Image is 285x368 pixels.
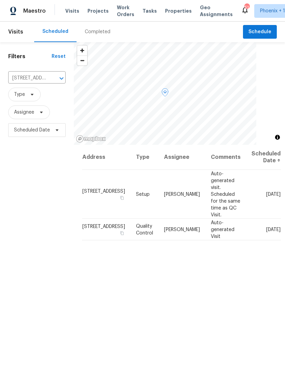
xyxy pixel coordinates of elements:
[82,189,125,193] span: [STREET_ADDRESS]
[76,135,106,143] a: Mapbox homepage
[74,42,256,145] canvas: Map
[85,28,110,35] div: Completed
[87,8,109,14] span: Projects
[77,46,87,55] button: Zoom in
[211,220,234,239] span: Auto-generated Visit
[266,192,281,196] span: [DATE]
[42,28,68,35] div: Scheduled
[57,74,66,83] button: Open
[119,194,125,201] button: Copy Address
[275,134,280,141] span: Toggle attribution
[162,88,168,99] div: Map marker
[52,53,66,60] div: Reset
[246,145,281,170] th: Scheduled Date ↑
[142,9,157,13] span: Tasks
[14,127,50,134] span: Scheduled Date
[260,8,285,14] span: Phoenix + 1
[164,192,200,196] span: [PERSON_NAME]
[117,4,134,18] span: Work Orders
[159,145,205,170] th: Assignee
[244,4,249,11] div: 51
[82,145,131,170] th: Address
[205,145,246,170] th: Comments
[131,145,159,170] th: Type
[14,91,25,98] span: Type
[243,25,277,39] button: Schedule
[8,73,46,84] input: Search for an address...
[273,133,282,141] button: Toggle attribution
[8,24,23,39] span: Visits
[164,227,200,232] span: [PERSON_NAME]
[211,171,240,217] span: Auto-generated visit. Scheduled for the same time as QC Visit.
[77,55,87,65] button: Zoom out
[77,56,87,65] span: Zoom out
[14,109,34,116] span: Assignee
[165,8,192,14] span: Properties
[136,224,153,235] span: Quality Control
[248,28,271,36] span: Schedule
[266,227,281,232] span: [DATE]
[23,8,46,14] span: Maestro
[200,4,233,18] span: Geo Assignments
[65,8,79,14] span: Visits
[8,53,52,60] h1: Filters
[119,230,125,236] button: Copy Address
[136,192,150,196] span: Setup
[82,224,125,229] span: [STREET_ADDRESS]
